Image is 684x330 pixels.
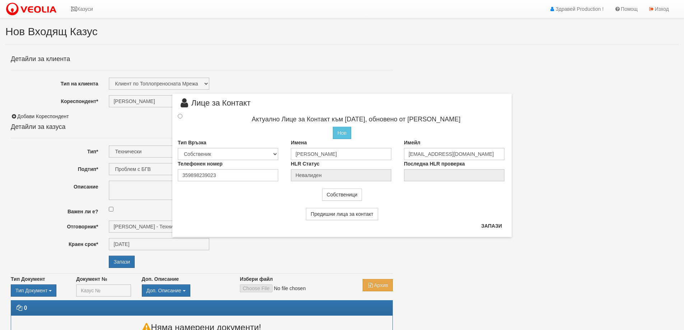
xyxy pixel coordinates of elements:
[291,139,307,146] label: Имена
[333,127,351,139] button: Нов
[5,2,60,17] img: VeoliaLogo.png
[178,99,251,112] span: Лице за Контакт
[404,139,420,146] label: Имейл
[291,160,320,167] label: HLR Статус
[206,116,506,123] h4: Актуално Лице за Контакт към [DATE], обновено от [PERSON_NAME]
[404,148,504,160] input: Имейл
[178,169,278,181] input: Телефонен номер
[477,220,506,232] button: Запази
[306,208,378,220] button: Предишни лица за контакт
[178,139,206,146] label: Тип Връзка
[291,148,391,160] input: Имена
[178,160,223,167] label: Телефонен номер
[322,189,362,201] button: Собственици
[404,160,465,167] label: Последна HLR проверка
